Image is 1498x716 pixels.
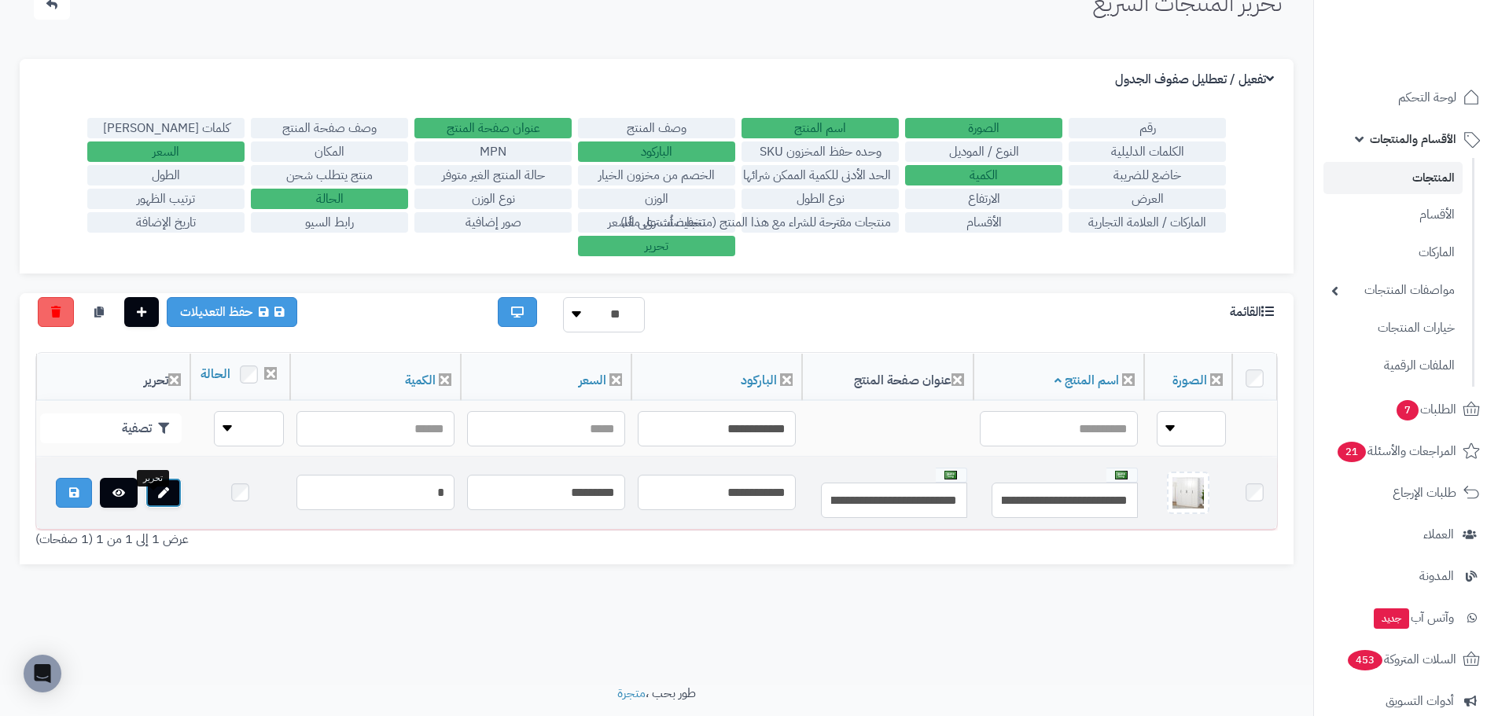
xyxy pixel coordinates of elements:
label: حالة المنتج الغير متوفر [414,165,572,185]
label: كلمات [PERSON_NAME] [87,118,245,138]
label: منتج يتطلب شحن [251,165,408,185]
button: تصفية [40,413,182,443]
a: السلات المتروكة453 [1323,641,1489,678]
th: عنوان صفحة المنتج [802,354,973,401]
img: العربية [944,471,957,479]
div: تحرير [137,470,169,487]
span: الطلبات [1395,398,1456,420]
label: الخصم من مخزون الخيار [578,165,735,185]
a: الطلبات7 [1323,391,1489,428]
span: طلبات الإرجاع [1393,482,1456,504]
a: متجرة [617,684,646,703]
a: المراجعات والأسئلة21 [1323,432,1489,470]
a: لوحة التحكم [1323,79,1489,116]
a: خيارات المنتجات [1323,311,1463,345]
span: 453 [1346,648,1384,671]
label: تاريخ الإضافة [87,212,245,233]
label: عنوان صفحة المنتج [414,118,572,138]
label: رابط السيو [251,212,408,233]
label: MPN [414,141,572,162]
span: 21 [1336,440,1367,463]
label: منتجات مقترحة للشراء مع هذا المنتج (منتجات تُشترى معًا) [742,212,899,233]
span: جديد [1374,608,1409,629]
label: تحرير [578,236,735,256]
label: الكلمات الدليلية [1069,141,1226,162]
span: وآتس آب [1372,607,1454,629]
span: 7 [1396,398,1420,421]
span: المدونة [1419,565,1454,587]
a: الملفات الرقمية [1323,349,1463,383]
h3: القائمة [1230,305,1278,320]
label: النوع / الموديل [905,141,1062,162]
label: الطول [87,165,245,185]
label: الارتفاع [905,189,1062,209]
a: مواصفات المنتجات [1323,274,1463,307]
label: الكمية [905,165,1062,185]
a: طلبات الإرجاع [1323,474,1489,512]
label: الحالة [251,189,408,209]
a: الصورة [1172,371,1207,390]
th: تحرير [36,354,190,401]
span: الأقسام والمنتجات [1370,128,1456,150]
label: الباركود [578,141,735,162]
a: الأقسام [1323,198,1463,232]
img: العربية [1115,471,1128,479]
label: تخفيضات على السعر [578,212,735,233]
img: logo-2.png [1391,12,1483,45]
a: اسم المنتج [1054,371,1119,390]
label: وصف صفحة المنتج [251,118,408,138]
a: الباركود [741,371,777,390]
label: نوع الطول [742,189,899,209]
a: المنتجات [1323,162,1463,194]
span: لوحة التحكم [1398,86,1456,108]
label: وحده حفظ المخزون SKU [742,141,899,162]
label: الحد الأدنى للكمية الممكن شرائها [742,165,899,185]
label: الماركات / العلامة التجارية [1069,212,1226,233]
span: العملاء [1423,523,1454,545]
label: السعر [87,141,245,162]
label: رقم [1069,118,1226,138]
a: الحالة [201,365,230,384]
a: الكمية [405,371,436,390]
a: الماركات [1323,236,1463,270]
span: المراجعات والأسئلة [1336,440,1456,462]
h3: تفعيل / تعطليل صفوف الجدول [1115,72,1278,87]
label: صور إضافية [414,212,572,233]
label: الوزن [578,189,735,209]
span: السلات المتروكة [1346,648,1456,670]
a: العملاء [1323,516,1489,553]
label: الصورة [905,118,1062,138]
label: وصف المنتج [578,118,735,138]
label: الأقسام [905,212,1062,233]
label: خاضع للضريبة [1069,165,1226,185]
a: السعر [579,371,606,390]
span: أدوات التسويق [1386,690,1454,712]
label: ترتيب الظهور [87,189,245,209]
label: العرض [1069,189,1226,209]
a: وآتس آبجديد [1323,599,1489,637]
div: Open Intercom Messenger [24,655,61,692]
a: المدونة [1323,557,1489,595]
div: عرض 1 إلى 1 من 1 (1 صفحات) [24,531,657,549]
label: نوع الوزن [414,189,572,209]
label: اسم المنتج [742,118,899,138]
a: حفظ التعديلات [167,297,297,327]
label: المكان [251,141,408,162]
